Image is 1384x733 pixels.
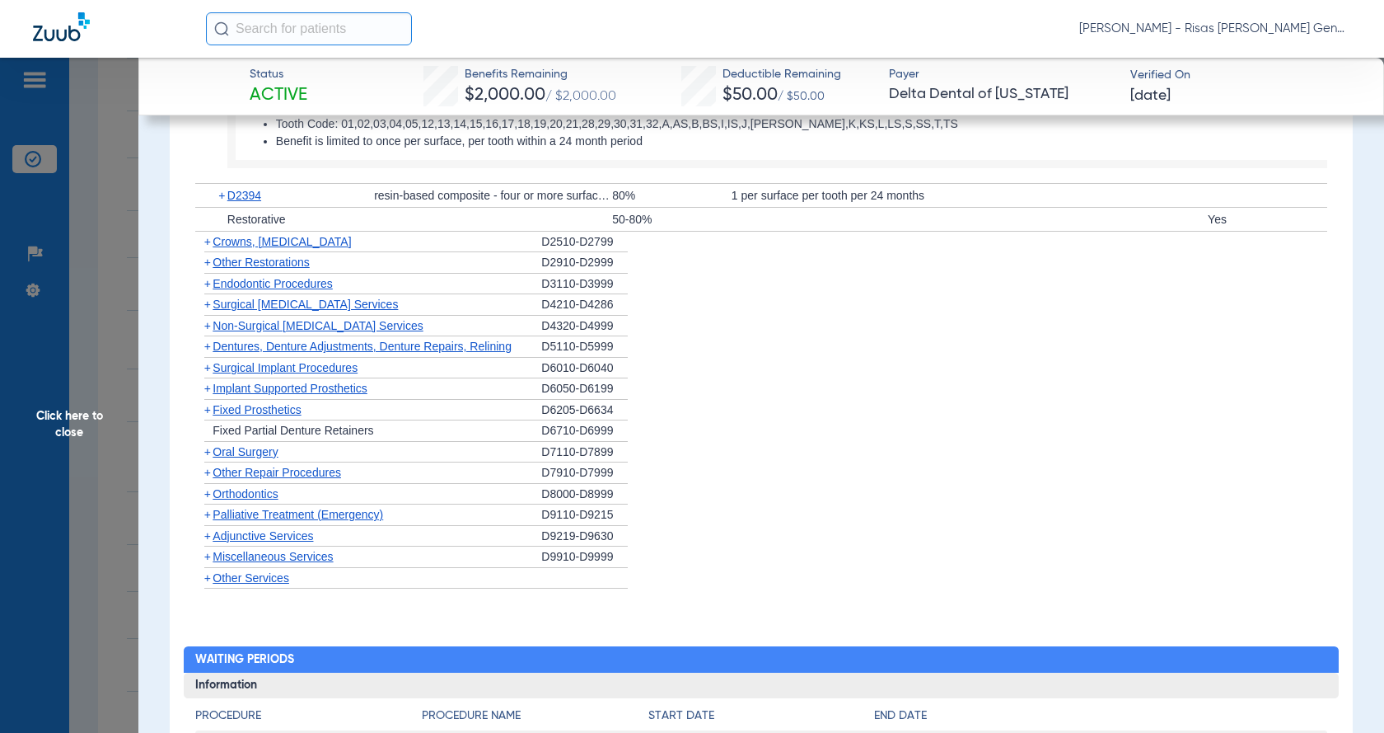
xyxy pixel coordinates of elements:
div: D2510-D2799 [541,232,628,253]
div: 1 per surface per tooth per 24 months [732,184,970,207]
app-breakdown-title: End Date [874,707,1326,731]
span: + [204,382,211,395]
iframe: Chat Widget [1302,654,1384,733]
div: D6710-D6999 [541,421,628,442]
span: Surgical [MEDICAL_DATA] Services [213,298,398,311]
span: + [204,508,211,521]
div: D6010-D6040 [541,358,628,379]
img: Search Icon [214,21,229,36]
span: [DATE] [1130,86,1171,106]
span: + [204,550,211,563]
span: + [204,529,211,543]
span: Benefits Remaining [465,66,616,83]
span: / $50.00 [778,91,825,102]
span: $2,000.00 [465,87,545,104]
span: + [204,445,211,458]
h4: Procedure [195,707,422,725]
span: Crowns, [MEDICAL_DATA] [213,235,351,248]
div: 50-80% [612,208,732,231]
img: Zuub Logo [33,12,90,41]
span: $50.00 [722,87,778,104]
span: + [204,319,211,332]
span: Orthodontics [213,487,278,500]
span: Other Restorations [213,256,310,269]
h4: Start Date [648,707,875,725]
div: D2910-D2999 [541,252,628,274]
span: Deductible Remaining [722,66,841,83]
span: Fixed Prosthetics [213,403,301,416]
span: Adjunctive Services [213,529,313,543]
span: + [218,184,227,207]
li: Benefit is limited to once per surface, per tooth within a 24 month period [276,134,1327,149]
span: + [204,340,211,353]
span: Palliative Treatment (Emergency) [213,508,383,521]
span: Delta Dental of [US_STATE] [889,84,1115,105]
span: + [204,361,211,374]
span: Payer [889,66,1115,83]
h4: End Date [874,707,1326,725]
span: Other Services [213,571,289,585]
span: + [204,571,211,585]
span: + [204,466,211,479]
span: D2394 [227,189,261,202]
span: Non-Surgical [MEDICAL_DATA] Services [213,319,423,332]
span: [PERSON_NAME] - Risas [PERSON_NAME] General [1079,21,1351,37]
span: + [204,277,211,290]
span: Endodontic Procedures [213,277,333,290]
span: / $2,000.00 [545,90,616,103]
span: Verified On [1130,67,1357,84]
span: + [204,256,211,269]
app-breakdown-title: Procedure Name [422,707,648,731]
app-breakdown-title: Procedure [195,707,422,731]
h2: Waiting Periods [184,646,1338,673]
span: Other Repair Procedures [213,466,341,479]
span: Implant Supported Prosthetics [213,382,367,395]
span: Active [250,84,307,107]
span: Dentures, Denture Adjustments, Denture Repairs, Relining [213,340,512,353]
h4: Procedure Name [422,707,648,725]
app-breakdown-title: Start Date [648,707,875,731]
input: Search for patients [206,12,412,45]
div: D9910-D9999 [541,547,628,568]
div: 80% [612,184,732,207]
div: D9110-D9215 [541,505,628,526]
div: D4210-D4286 [541,294,628,316]
span: Status [250,66,307,83]
div: D5110-D5999 [541,336,628,358]
span: Oral Surgery [213,445,278,458]
div: D8000-D8999 [541,484,628,505]
div: D9219-D9630 [541,526,628,547]
span: + [204,403,211,416]
div: D4320-D4999 [541,316,628,337]
div: D6205-D6634 [541,400,628,421]
span: + [204,235,211,248]
span: Fixed Partial Denture Retainers [213,424,373,437]
div: resin-based composite - four or more surfaces, posterior [374,184,612,207]
div: D3110-D3999 [541,274,628,295]
div: D7910-D7999 [541,463,628,484]
span: Miscellaneous Services [213,550,333,563]
li: Tooth Code: 01,02,03,04,05,12,13,14,15,16,17,18,19,20,21,28,29,30,31,32,A,AS,B,BS,I,IS,J,[PERSON_... [276,117,1327,132]
h3: Information [184,673,1338,699]
span: Surgical Implant Procedures [213,361,358,374]
span: + [204,487,211,500]
div: Yes [1208,208,1327,231]
span: Restorative [227,213,286,226]
div: D6050-D6199 [541,378,628,400]
div: D7110-D7899 [541,442,628,463]
span: + [204,298,211,311]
